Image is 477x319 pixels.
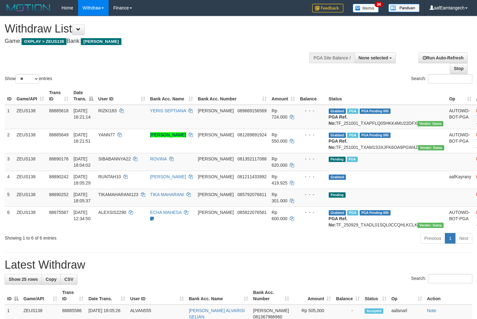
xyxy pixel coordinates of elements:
[198,210,234,215] span: [PERSON_NAME]
[64,277,73,282] span: CSV
[71,87,96,105] th: Date Trans.: activate to sort column descending
[49,210,68,215] span: 88675587
[14,105,47,129] td: ZEUS138
[411,74,472,84] label: Search:
[150,192,184,197] a: TIKA MAHARANI
[14,189,47,206] td: ZEUS138
[447,171,474,189] td: aafKayrany
[326,105,447,129] td: TF_251001_TXAPFLQ05HKK4MU22DFX
[417,223,444,228] span: Vendor URL: https://trx31.1velocity.biz
[195,87,269,105] th: Bank Acc. Number: activate to sort column ascending
[450,63,468,74] a: Stop
[447,206,474,230] td: AUTOWD-BOT-PGA
[238,108,267,113] span: Copy 089669156569 to clipboard
[388,4,420,12] img: panduan.png
[272,156,288,168] span: Rp 620.000
[272,192,288,203] span: Rp 301.000
[447,129,474,153] td: AUTOWD-BOT-PGA
[5,87,14,105] th: ID
[5,287,21,305] th: ID: activate to sort column descending
[150,132,186,137] a: [PERSON_NAME]
[5,3,52,13] img: MOTION_logo.png
[329,109,346,114] span: Grabbed
[47,87,71,105] th: Trans ID: activate to sort column ascending
[14,206,47,230] td: ZEUS138
[347,157,358,162] span: Marked by aafanarl
[455,233,472,244] a: Next
[42,274,61,285] a: Copy
[198,132,234,137] span: [PERSON_NAME]
[417,121,444,126] span: Vendor URL: https://trx31.1velocity.biz
[14,171,47,189] td: ZEUS138
[5,129,14,153] td: 2
[329,175,346,180] span: Grabbed
[300,108,324,114] div: - - -
[5,105,14,129] td: 1
[198,108,234,113] span: [PERSON_NAME]
[359,55,388,60] span: None selected
[148,87,195,105] th: Bank Acc. Name: activate to sort column ascending
[60,274,77,285] a: CSV
[329,210,346,215] span: Grabbed
[292,287,333,305] th: Amount: activate to sort column ascending
[238,210,267,215] span: Copy 085822076561 to clipboard
[73,156,91,168] span: [DATE] 18:04:02
[150,174,186,179] a: [PERSON_NAME]
[14,87,47,105] th: Game/API: activate to sort column ascending
[73,174,91,185] span: [DATE] 18:05:29
[272,132,288,144] span: Rp 550.000
[389,287,425,305] th: Op: activate to sort column ascending
[309,53,354,63] div: PGA Site Balance /
[186,287,251,305] th: Bank Acc. Name: activate to sort column ascending
[300,156,324,162] div: - - -
[269,87,298,105] th: Amount: activate to sort column ascending
[5,171,14,189] td: 4
[150,156,167,161] a: ROVINA
[253,308,289,313] span: [PERSON_NAME]
[73,108,91,119] span: [DATE] 16:21:14
[150,210,181,215] a: ECHA MAHESA
[360,210,391,215] span: PGA Pending
[347,210,358,215] span: Marked by aafpengsreynich
[5,259,472,271] h1: Latest Withdraw
[73,210,91,221] span: [DATE] 12:34:50
[49,108,68,113] span: 88885618
[5,74,52,84] label: Show entries
[98,108,117,113] span: RIZKI183
[329,192,346,198] span: Pending
[5,23,312,35] h1: Withdraw List
[9,277,38,282] span: Show 25 rows
[428,274,472,283] input: Search:
[49,156,68,161] span: 88890176
[238,156,267,161] span: Copy 081352117088 to clipboard
[73,192,91,203] span: [DATE] 18:05:37
[300,191,324,198] div: - - -
[86,287,128,305] th: Date Trans.: activate to sort column ascending
[428,74,472,84] input: Search:
[198,156,234,161] span: [PERSON_NAME]
[312,4,343,13] img: Feedback.jpg
[150,108,186,113] a: YERIS SEPTIANA
[46,277,57,282] span: Copy
[360,133,391,138] span: PGA Pending
[238,174,267,179] span: Copy 081211433992 to clipboard
[326,206,447,230] td: TF_250929_TXADL01SQL0CCQHLKCLK
[198,174,234,179] span: [PERSON_NAME]
[445,233,455,244] a: 1
[329,216,347,227] b: PGA Ref. No:
[5,274,42,285] a: Show 25 rows
[329,114,347,126] b: PGA Ref. No:
[272,210,288,221] span: Rp 600.000
[128,287,186,305] th: User ID: activate to sort column ascending
[60,287,86,305] th: Trans ID: activate to sort column ascending
[333,287,362,305] th: Balance: activate to sort column ascending
[360,109,391,114] span: PGA Pending
[98,210,126,215] span: ALEXSIS2290
[447,87,474,105] th: Op: activate to sort column ascending
[272,108,288,119] span: Rp 724.000
[298,87,326,105] th: Balance
[5,189,14,206] td: 5
[238,192,267,197] span: Copy 085792076811 to clipboard
[411,274,472,283] label: Search:
[329,133,346,138] span: Grabbed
